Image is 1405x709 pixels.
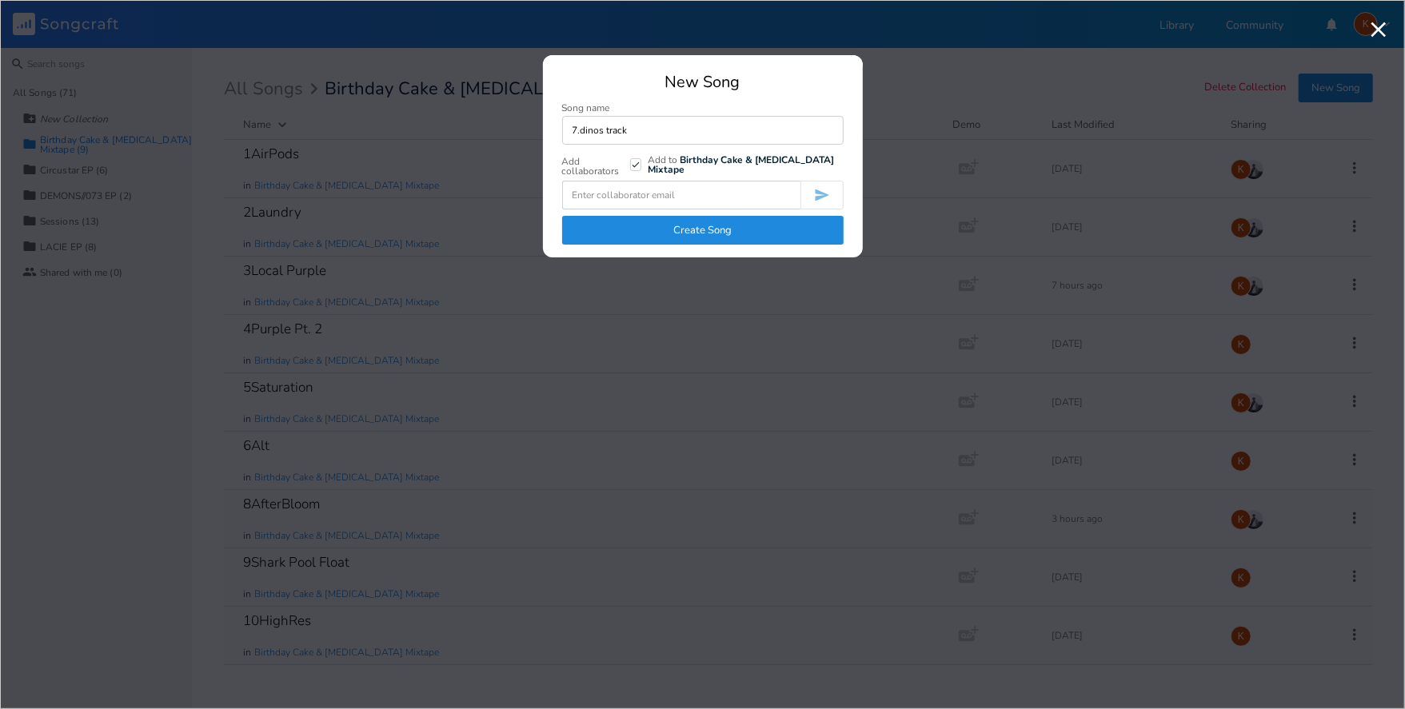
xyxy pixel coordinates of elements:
span: Add to [648,153,834,176]
div: New Song [562,74,844,90]
div: Add collaborators [562,157,630,176]
button: Invite [800,181,844,209]
b: Birthday Cake & [MEDICAL_DATA] Mixtape [648,153,834,176]
input: Enter song name [562,116,844,145]
input: Enter collaborator email [562,181,800,209]
button: Create Song [562,216,844,245]
div: Song name [562,103,844,113]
